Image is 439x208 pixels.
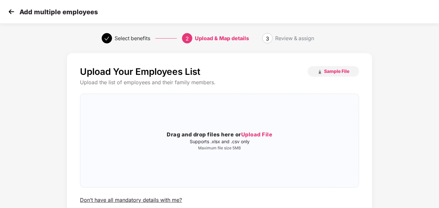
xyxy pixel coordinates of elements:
[275,33,314,43] div: Review & assign
[80,94,359,187] span: Drag and drop files here orUpload FileSupports .xlsx and .csv onlyMaximum file size 5MB
[186,35,189,42] span: 2
[80,131,359,139] h3: Drag and drop files here or
[19,8,98,16] p: Add multiple employees
[317,69,322,75] img: download_icon
[80,145,359,151] p: Maximum file size 5MB
[195,33,249,43] div: Upload & Map details
[80,139,359,144] p: Supports .xlsx and .csv only
[308,66,359,76] button: Sample File
[80,79,359,86] div: Upload the list of employees and their family members.
[266,35,269,42] span: 3
[80,197,182,203] div: Don’t have all mandatory details with me?
[324,68,349,74] span: Sample File
[241,131,273,138] span: Upload File
[104,36,109,41] span: check
[6,7,16,17] img: svg+xml;base64,PHN2ZyB4bWxucz0iaHR0cDovL3d3dy53My5vcmcvMjAwMC9zdmciIHdpZHRoPSIzMCIgaGVpZ2h0PSIzMC...
[80,66,200,77] p: Upload Your Employees List
[115,33,150,43] div: Select benefits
